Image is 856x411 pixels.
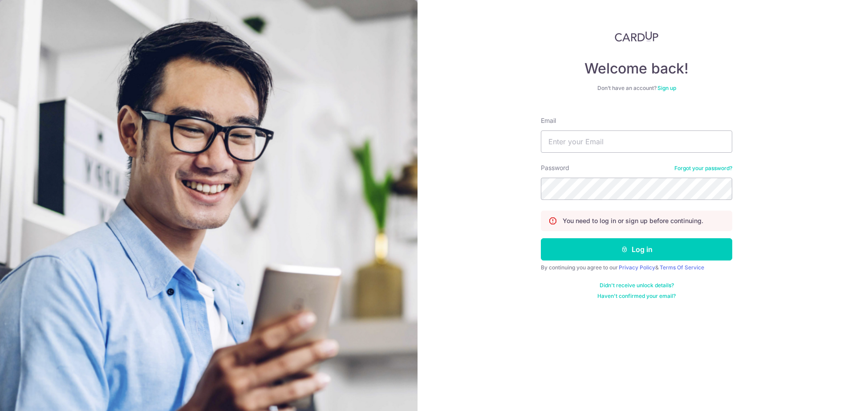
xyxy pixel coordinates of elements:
[541,116,556,125] label: Email
[619,264,655,271] a: Privacy Policy
[615,31,658,42] img: CardUp Logo
[563,216,703,225] p: You need to log in or sign up before continuing.
[597,293,676,300] a: Haven't confirmed your email?
[657,85,676,91] a: Sign up
[674,165,732,172] a: Forgot your password?
[541,85,732,92] div: Don’t have an account?
[660,264,704,271] a: Terms Of Service
[600,282,674,289] a: Didn't receive unlock details?
[541,130,732,153] input: Enter your Email
[541,163,569,172] label: Password
[541,60,732,77] h4: Welcome back!
[541,238,732,260] button: Log in
[541,264,732,271] div: By continuing you agree to our &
